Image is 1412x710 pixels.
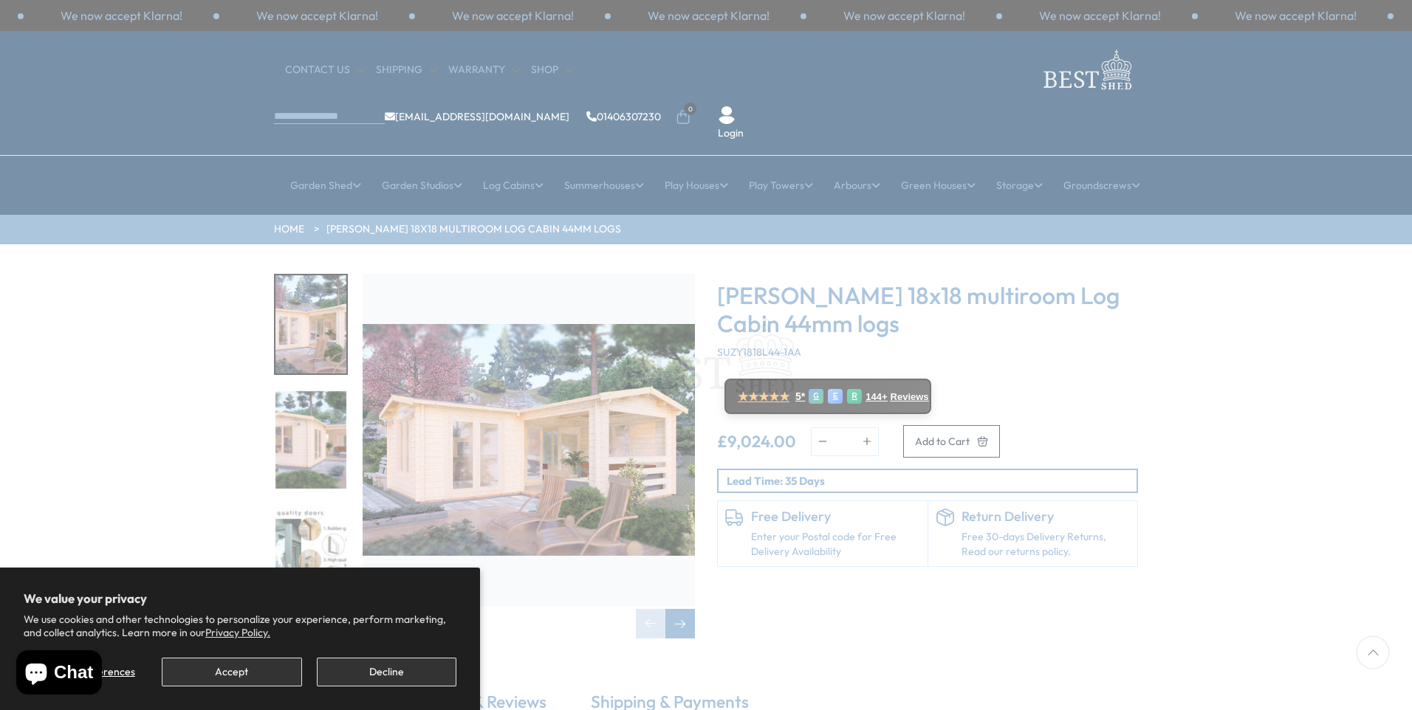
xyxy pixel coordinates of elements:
[317,658,456,686] button: Decline
[162,658,301,686] button: Accept
[24,613,456,639] p: We use cookies and other technologies to personalize your experience, perform marketing, and coll...
[205,626,270,639] a: Privacy Policy.
[24,591,456,606] h2: We value your privacy
[12,650,106,698] inbox-online-store-chat: Shopify online store chat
